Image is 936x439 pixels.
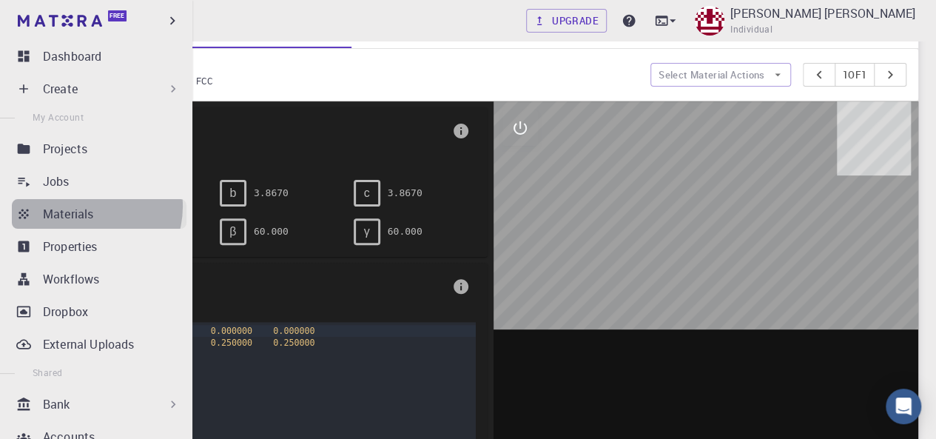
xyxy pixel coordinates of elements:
a: Materials [12,199,186,229]
span: My Account [33,111,84,123]
span: Individual [730,22,772,37]
p: Workflows [43,270,99,288]
img: logo [18,15,102,27]
p: Materials [43,205,93,223]
button: info [446,272,476,301]
span: Lattice [86,119,446,143]
span: FCC [86,143,446,156]
button: info [446,116,476,146]
span: 0.250000 [273,338,314,348]
p: Silicon FCC [118,61,639,74]
pre: 60.000 [254,218,289,244]
div: Create [12,74,186,104]
p: Bank [43,395,70,413]
a: Dropbox [12,297,186,326]
a: Upgrade [526,9,607,33]
span: γ [364,225,370,238]
img: emmanuel selorm agbesi [695,6,724,36]
pre: 60.000 [388,218,422,244]
button: 1of1 [835,63,875,87]
a: Jobs [12,167,186,196]
p: [PERSON_NAME] [PERSON_NAME] [730,4,915,22]
p: External Uploads [43,335,134,353]
span: Shared [33,366,62,378]
a: Projects [12,134,186,164]
span: Support [30,10,83,24]
pre: 3.8670 [254,180,289,206]
div: pager [803,63,907,87]
p: Dropbox [43,303,88,321]
p: Jobs [43,172,70,190]
p: Properties [43,238,98,255]
a: External Uploads [12,329,186,359]
span: 0.000000 [273,326,314,336]
a: Properties [12,232,186,261]
span: c [364,187,370,200]
span: 0.250000 [211,338,252,348]
span: 0.000000 [211,326,252,336]
p: Create [43,80,78,98]
span: FCC [195,75,219,87]
span: β [229,225,236,238]
p: Dashboard [43,47,101,65]
p: Projects [43,140,87,158]
pre: 3.8670 [388,180,422,206]
button: Select Material Actions [650,63,791,87]
a: Workflows [12,264,186,294]
div: Bank [12,389,186,419]
span: Basis [86,275,446,298]
span: b [229,187,236,200]
a: Dashboard [12,41,186,71]
div: Open Intercom Messenger [886,389,921,424]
